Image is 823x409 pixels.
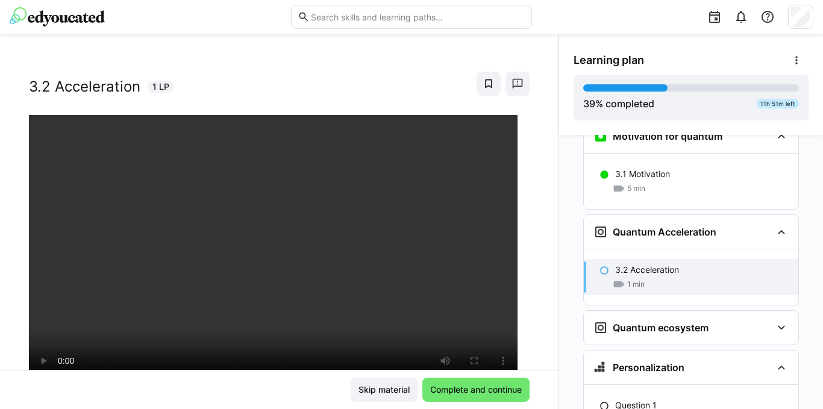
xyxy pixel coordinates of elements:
button: Skip material [351,378,418,402]
h3: Personalization [613,361,684,373]
p: 3.1 Motivation [615,168,670,180]
h3: Motivation for quantum [613,130,722,142]
h2: 3.2 Acceleration [29,78,140,96]
span: 39 [583,98,595,110]
span: 5 min [627,184,645,193]
span: Learning plan [574,54,644,67]
div: % completed [583,96,654,111]
span: 1 min [627,279,645,289]
h3: Quantum Acceleration [613,226,716,238]
input: Search skills and learning paths… [310,11,525,22]
p: 3.2 Acceleration [615,264,679,276]
span: Skip material [357,384,411,396]
span: 1 LP [152,81,169,93]
h3: Quantum ecosystem [613,322,709,334]
button: Complete and continue [422,378,530,402]
span: Complete and continue [428,384,524,396]
div: 11h 51m left [757,99,799,108]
